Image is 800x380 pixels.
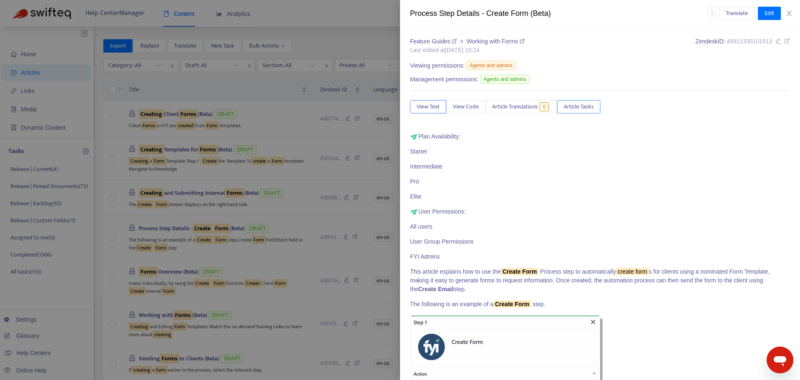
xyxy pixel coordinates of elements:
[485,100,557,113] button: Article Translations0
[719,7,755,20] button: Translate
[410,75,478,84] span: Management permissions:
[786,10,792,17] span: close
[418,286,453,292] strong: Create Email
[467,38,525,45] a: Working with Forms
[410,192,790,201] p: Elite
[557,100,600,113] button: Article Tasks
[410,100,446,113] button: View Text
[410,252,790,261] p: FYI Admins
[492,102,538,111] span: Article Translations
[616,268,649,275] sqkw: create form
[410,209,418,216] img: fyi_arrow_HC_icon.png
[709,10,715,16] span: more
[410,147,790,156] p: Starter
[726,9,748,18] span: Translate
[758,7,781,20] button: Edit
[410,38,458,45] a: Feature Guides
[410,267,790,294] p: This article explains how to use the Process step to automatically s for clients using a nominate...
[695,37,790,55] div: Zendesk ID:
[446,100,485,113] button: View Code
[410,207,790,216] p: User Permissions:
[410,300,790,309] p: The following is an example of a step.
[466,61,516,70] span: Agents and admins
[410,222,790,231] p: All users
[708,7,716,20] button: more
[410,177,790,186] p: Pro
[453,102,479,111] span: View Code
[480,75,530,84] span: Agents and admins
[540,102,549,111] span: 0
[410,37,525,46] div: >
[410,134,418,141] img: fyi_arrow_HC_icon.png
[410,162,790,171] p: Intermediate
[417,102,440,111] span: View Text
[493,301,531,307] sqkw: Create Form
[564,102,594,111] span: Article Tasks
[727,38,772,45] span: 49911330101913
[765,9,774,18] span: Edit
[410,46,525,55] div: Last edited at [DATE] 15:24
[410,61,465,70] span: Viewing permissions:
[410,8,708,19] div: Process Step Details - Create Form (Beta)
[501,268,538,275] sqkw: Create Form
[410,132,790,141] p: Plan Availability:
[767,347,793,373] iframe: Button to launch messaging window
[783,10,795,18] button: Close
[410,237,790,246] p: User Group Permissions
